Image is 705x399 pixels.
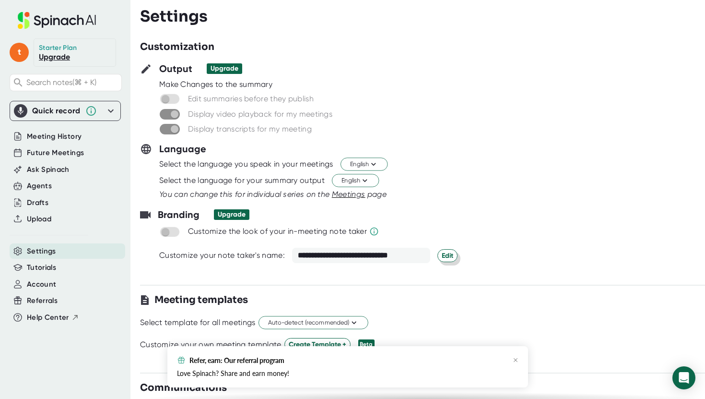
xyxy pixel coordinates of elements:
button: Meeting History [27,131,82,142]
div: Upgrade [218,210,246,219]
h3: Communications [140,381,227,395]
span: English [350,160,378,169]
div: Edit summaries before they publish [188,94,314,104]
h3: Meeting templates [154,293,248,307]
i: You can change this for individual series on the page [159,190,387,199]
span: Meetings [332,190,365,199]
div: Select the language you speak in your meetings [159,159,333,169]
span: Help Center [27,312,69,323]
div: Quick record [32,106,81,116]
button: Tutorials [27,262,56,273]
h3: Output [159,61,192,76]
div: Display video playback for my meetings [188,109,332,119]
button: Referrals [27,295,58,306]
span: Edit [442,251,453,261]
button: Help Center [27,312,79,323]
button: Ask Spinach [27,164,70,175]
a: Upgrade [39,52,70,61]
div: Customize the look of your in-meeting note taker [188,227,367,236]
button: Settings [27,246,56,257]
button: Edit [437,249,458,262]
span: Create Template + [289,339,346,350]
span: English [341,176,369,185]
div: Select the language for your summary output [159,176,325,185]
div: Open Intercom Messenger [672,366,695,389]
button: Meetings [332,189,365,200]
div: Make Changes to the summary [159,80,705,89]
h3: Settings [140,7,208,25]
div: Starter Plan [39,44,77,52]
div: Customize your own meeting template [140,340,282,350]
button: Agents [27,181,52,192]
button: Drafts [27,197,48,208]
span: Auto-detect (recommended) [268,318,359,327]
div: Beta [358,339,375,350]
button: Future Meetings [27,147,84,158]
div: Customize your note taker's name: [159,251,285,260]
div: Quick record [14,101,117,121]
button: Account [27,279,56,290]
button: Auto-detect (recommended) [258,316,368,329]
div: Display transcripts for my meeting [188,124,312,134]
div: Select template for all meetings [140,318,256,327]
h3: Language [159,142,206,156]
span: Search notes (⌘ + K) [26,78,96,87]
button: English [332,174,379,187]
div: Upgrade [211,64,238,73]
span: t [10,43,29,62]
h3: Branding [158,207,200,222]
button: Upload [27,214,51,225]
h3: Customization [140,40,214,54]
button: Create Template + [284,338,351,351]
button: English [341,158,388,171]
